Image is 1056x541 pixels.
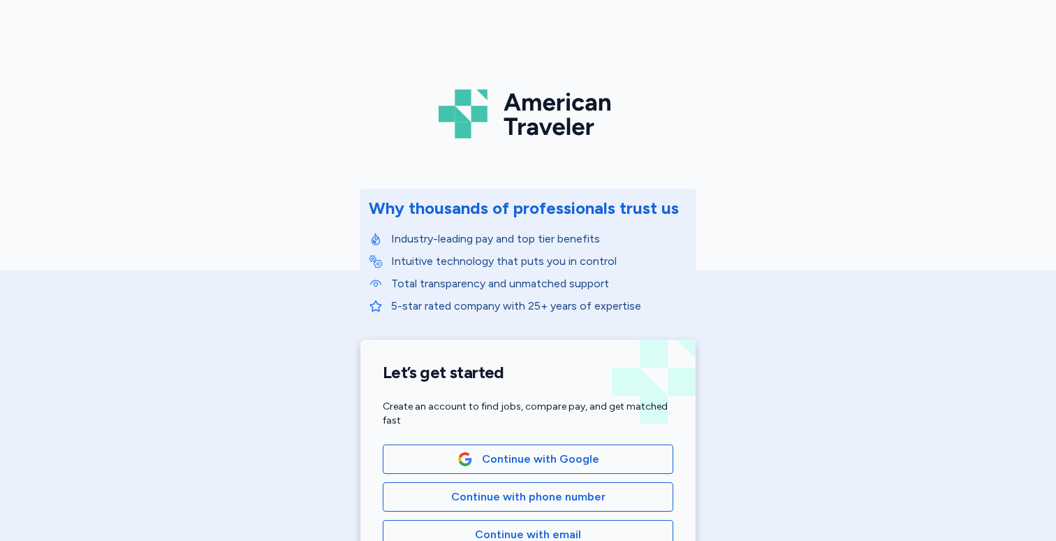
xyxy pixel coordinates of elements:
[457,452,473,467] img: Google Logo
[439,84,617,144] img: Logo
[383,400,673,428] div: Create an account to find jobs, compare pay, and get matched fast
[482,451,599,468] span: Continue with Google
[383,482,673,512] button: Continue with phone number
[369,197,679,219] div: Why thousands of professionals trust us
[391,253,687,270] p: Intuitive technology that puts you in control
[391,298,687,315] p: 5-star rated company with 25+ years of expertise
[451,489,606,505] span: Continue with phone number
[391,231,687,247] p: Industry-leading pay and top tier benefits
[383,362,673,383] h1: Let’s get started
[383,445,673,474] button: Google LogoContinue with Google
[391,275,687,292] p: Total transparency and unmatched support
